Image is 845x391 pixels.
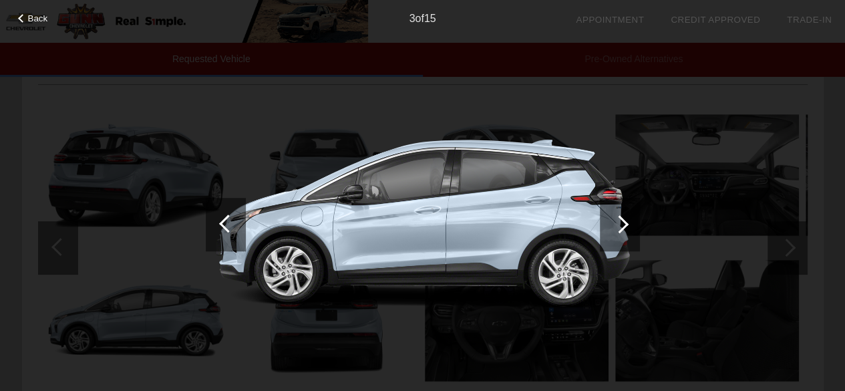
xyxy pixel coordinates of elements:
[787,15,832,25] a: Trade-In
[409,13,415,24] span: 3
[28,13,48,23] span: Back
[424,13,436,24] span: 15
[576,15,644,25] a: Appointment
[206,61,640,388] img: 2023chc400018_1280_03.png
[671,15,760,25] a: Credit Approved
